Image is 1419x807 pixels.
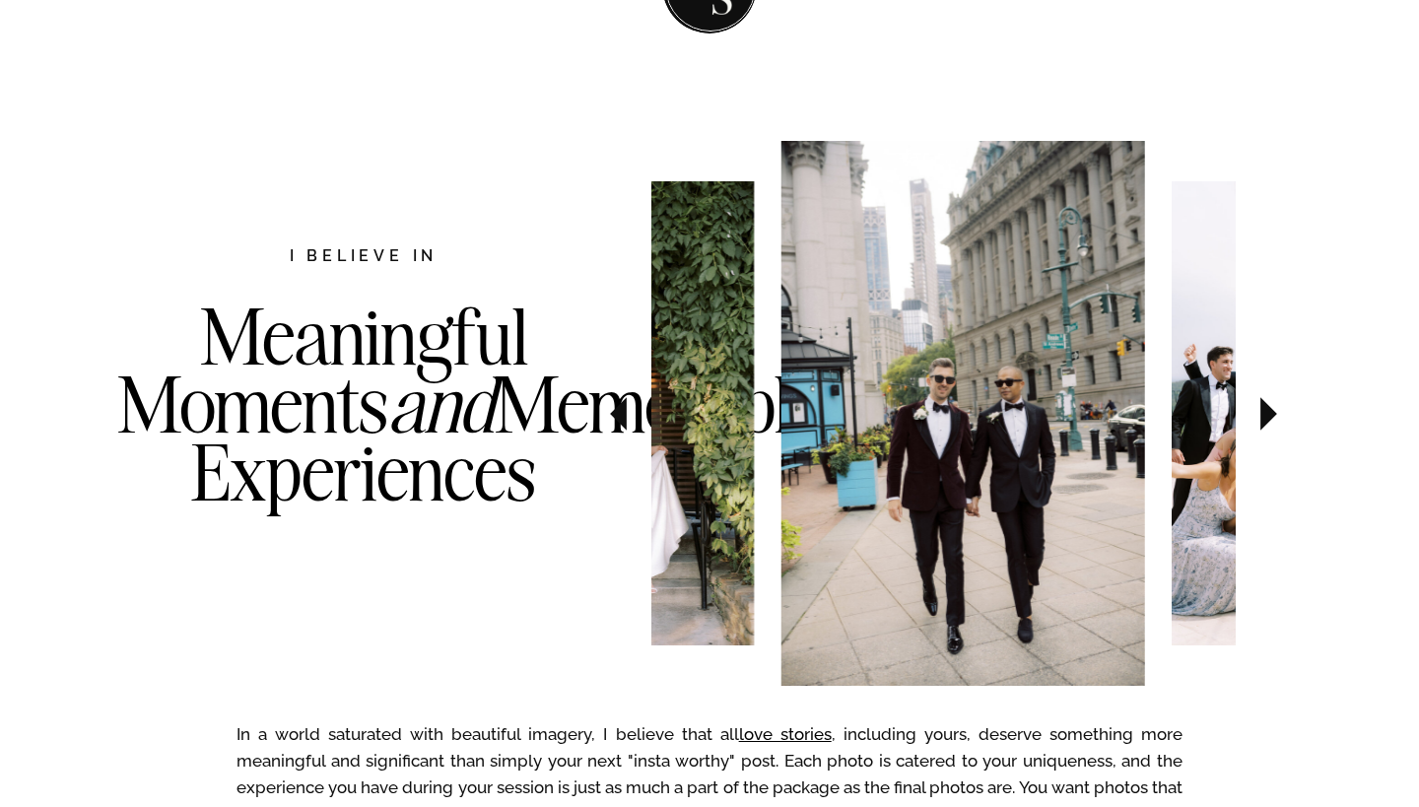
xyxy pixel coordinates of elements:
i: and [388,356,495,452]
a: love stories [739,724,832,744]
img: Newlyweds in downtown NYC wearing tuxes and boutonnieres [781,141,1145,686]
h3: Meaningful Moments Memorable Experiences [117,303,610,586]
h2: I believe in [185,244,542,271]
